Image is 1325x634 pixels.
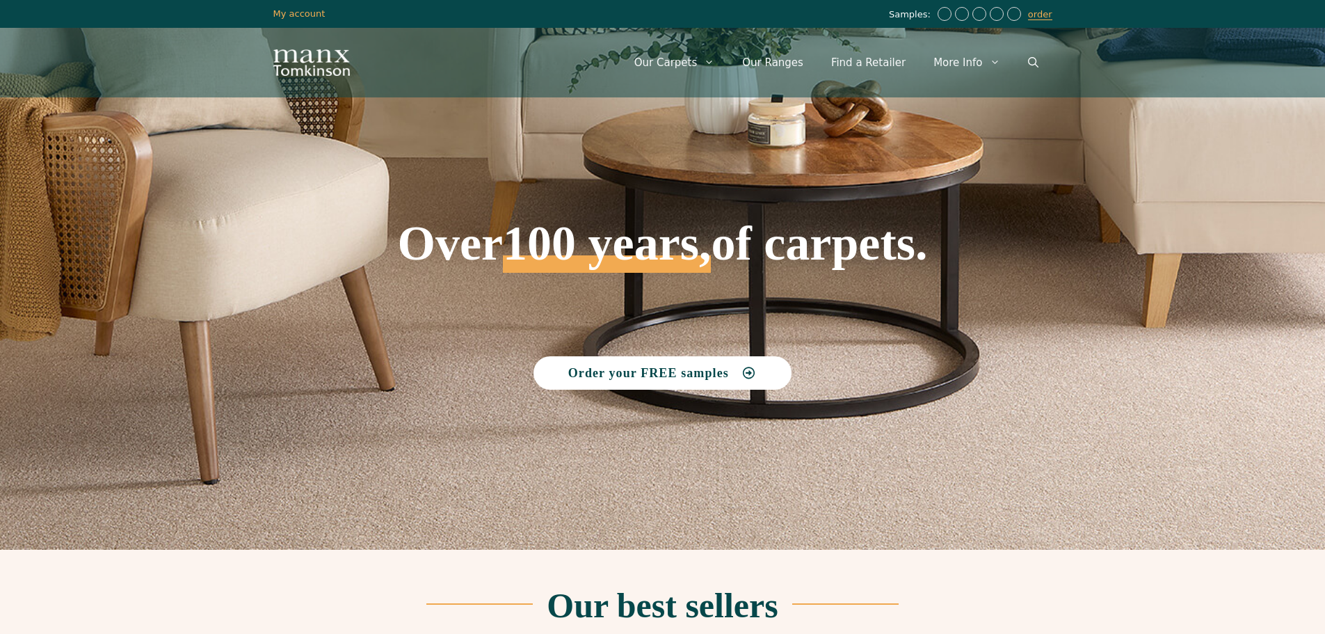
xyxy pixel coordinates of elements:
a: More Info [920,42,1013,84]
span: Samples: [889,9,934,21]
a: Find a Retailer [817,42,920,84]
a: My account [273,8,326,19]
nav: Primary [620,42,1052,84]
a: Open Search Bar [1014,42,1052,84]
a: Our Carpets [620,42,729,84]
span: Order your FREE samples [568,367,729,379]
h1: Over of carpets. [273,118,1052,273]
img: Manx Tomkinson [273,49,350,76]
span: 100 years, [503,231,711,273]
a: Order your FREE samples [533,356,792,390]
h2: Our best sellers [547,588,778,623]
a: order [1028,9,1052,20]
a: Our Ranges [728,42,817,84]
